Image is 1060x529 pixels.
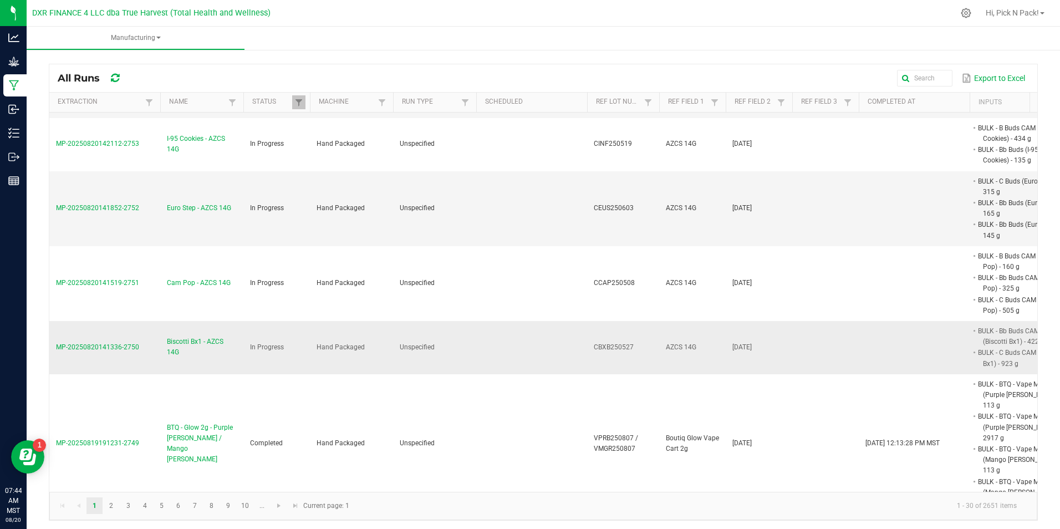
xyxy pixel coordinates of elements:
span: Manufacturing [27,33,244,43]
a: Filter [774,95,788,109]
span: CEUS250603 [594,204,634,212]
span: Cam Pop - AZCS 14G [167,278,231,288]
a: MachineSortable [319,98,375,106]
a: Completed AtSortable [868,98,965,106]
span: Hand Packaged [317,279,365,287]
span: Biscotti Bx1 - AZCS 14G [167,337,237,358]
inline-svg: Manufacturing [8,80,19,91]
a: Manufacturing [27,27,244,50]
a: ScheduledSortable [485,98,583,106]
span: MP-20250819191231-2749 [56,439,139,447]
span: Hi, Pick N Pack! [986,8,1039,17]
inline-svg: Inbound [8,104,19,115]
a: Ref Field 3Sortable [801,98,840,106]
p: 08/20 [5,516,22,524]
a: Ref Field 1Sortable [668,98,707,106]
span: Unspecified [400,279,435,287]
span: AZCS 14G [666,140,696,147]
span: Boutiq Glow Vape Cart 2g [666,434,719,452]
button: Export to Excel [959,69,1028,88]
span: VPRB250807 / VMGR250807 [594,434,638,452]
inline-svg: Outbound [8,151,19,162]
a: Filter [841,95,854,109]
span: Euro Step - AZCS 14G [167,203,231,213]
a: NameSortable [169,98,225,106]
span: Completed [250,439,283,447]
a: Page 8 [203,497,220,514]
a: Filter [226,95,239,109]
inline-svg: Analytics [8,32,19,43]
a: Page 4 [137,497,153,514]
span: Go to the next page [274,501,283,510]
a: Ref Lot NumberSortable [596,98,641,106]
span: In Progress [250,343,284,351]
kendo-pager-info: 1 - 30 of 2651 items [356,497,1026,515]
input: Search [897,70,952,87]
span: AZCS 14G [666,343,696,351]
span: Hand Packaged [317,343,365,351]
span: CBXB250527 [594,343,634,351]
a: ExtractionSortable [58,98,142,106]
a: Page 6 [170,497,186,514]
span: [DATE] [732,279,752,287]
a: Go to the last page [287,497,303,514]
span: I-95 Cookies - AZCS 14G [167,134,237,155]
a: Filter [375,95,389,109]
span: [DATE] [732,343,752,351]
div: Manage settings [959,8,973,18]
span: Hand Packaged [317,140,365,147]
span: MP-20250820141852-2752 [56,204,139,212]
span: [DATE] [732,140,752,147]
iframe: Resource center [11,440,44,474]
a: Go to the next page [271,497,287,514]
a: StatusSortable [252,98,292,106]
span: Hand Packaged [317,439,365,447]
a: Page 11 [254,497,270,514]
inline-svg: Inventory [8,128,19,139]
a: Page 1 [86,497,103,514]
span: Go to the last page [291,501,300,510]
iframe: Resource center unread badge [33,439,46,452]
a: Filter [708,95,721,109]
a: Ref Field 2Sortable [735,98,774,106]
span: Unspecified [400,204,435,212]
span: [DATE] [732,204,752,212]
span: BTQ - Glow 2g - Purple [PERSON_NAME] / Mango [PERSON_NAME] [167,423,237,465]
span: CCAP250508 [594,279,635,287]
kendo-pager: Current page: 1 [49,492,1037,520]
a: Run TypeSortable [402,98,458,106]
inline-svg: Reports [8,175,19,186]
a: Page 5 [154,497,170,514]
inline-svg: Grow [8,56,19,67]
span: Hand Packaged [317,204,365,212]
a: Filter [292,95,305,109]
a: Filter [641,95,655,109]
span: AZCS 14G [666,279,696,287]
a: Page 10 [237,497,253,514]
span: MP-20250820141519-2751 [56,279,139,287]
span: Unspecified [400,140,435,147]
span: Unspecified [400,343,435,351]
a: Page 2 [103,497,119,514]
a: Page 7 [187,497,203,514]
div: All Runs [58,69,139,88]
span: AZCS 14G [666,204,696,212]
span: In Progress [250,279,284,287]
p: 07:44 AM MST [5,486,22,516]
span: In Progress [250,204,284,212]
span: [DATE] 12:13:28 PM MST [865,439,940,447]
span: MP-20250820142112-2753 [56,140,139,147]
a: Page 9 [220,497,236,514]
span: Unspecified [400,439,435,447]
a: Filter [142,95,156,109]
span: In Progress [250,140,284,147]
a: Filter [458,95,472,109]
a: Page 3 [120,497,136,514]
span: DXR FINANCE 4 LLC dba True Harvest (Total Health and Wellness) [32,8,271,18]
span: MP-20250820141336-2750 [56,343,139,351]
span: CINF250519 [594,140,632,147]
span: [DATE] [732,439,752,447]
